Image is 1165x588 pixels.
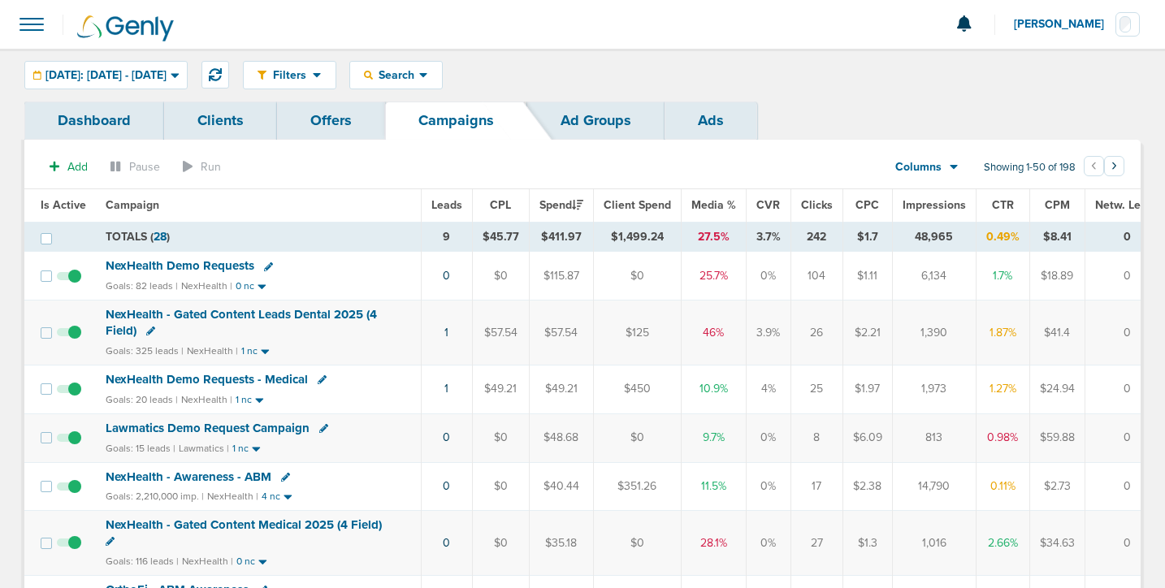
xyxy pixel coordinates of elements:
[604,198,671,212] span: Client Spend
[277,102,385,140] a: Offers
[1029,365,1085,413] td: $24.94
[164,102,277,140] a: Clients
[1014,19,1115,30] span: [PERSON_NAME]
[207,491,258,502] small: NexHealth |
[472,300,529,365] td: $57.54
[181,394,232,405] small: NexHealth |
[746,300,790,365] td: 3.9%
[106,258,254,273] span: NexHealth Demo Requests
[96,222,421,252] td: TOTALS ( )
[746,511,790,575] td: 0%
[976,413,1029,462] td: 0.98%
[182,556,233,567] small: NexHealth |
[593,413,681,462] td: $0
[472,413,529,462] td: $0
[892,462,976,511] td: 14,790
[1104,156,1124,176] button: Go to next page
[746,252,790,300] td: 0%
[842,511,892,575] td: $1.3
[1029,222,1085,252] td: $8.41
[790,252,842,300] td: 104
[681,365,746,413] td: 10.9%
[41,155,97,179] button: Add
[976,252,1029,300] td: 1.7%
[892,222,976,252] td: 48,965
[593,365,681,413] td: $450
[472,222,529,252] td: $45.77
[431,198,462,212] span: Leads
[187,345,238,357] small: NexHealth |
[236,556,255,568] small: 0 nc
[756,198,780,212] span: CVR
[106,280,178,292] small: Goals: 82 leads |
[472,511,529,575] td: $0
[236,280,254,292] small: 0 nc
[903,198,966,212] span: Impressions
[593,300,681,365] td: $125
[746,462,790,511] td: 0%
[842,222,892,252] td: $1.7
[895,159,942,175] span: Columns
[976,365,1029,413] td: 1.27%
[106,491,204,503] small: Goals: 2,210,000 imp. |
[691,198,736,212] span: Media %
[681,222,746,252] td: 27.5%
[681,511,746,575] td: 28.1%
[681,413,746,462] td: 9.7%
[443,536,450,550] a: 0
[1084,158,1124,178] ul: Pagination
[444,326,448,339] a: 1
[842,462,892,511] td: $2.38
[529,511,593,575] td: $35.18
[1095,198,1159,212] span: Netw. Leads
[106,443,175,455] small: Goals: 15 leads |
[181,280,232,292] small: NexHealth |
[593,252,681,300] td: $0
[892,365,976,413] td: 1,973
[106,307,377,338] span: NexHealth - Gated Content Leads Dental 2025 (4 Field)
[665,102,757,140] a: Ads
[842,413,892,462] td: $6.09
[490,198,511,212] span: CPL
[373,68,419,82] span: Search
[529,300,593,365] td: $57.54
[892,300,976,365] td: 1,390
[842,300,892,365] td: $2.21
[976,462,1029,511] td: 0.11%
[106,421,310,435] span: Lawmatics Demo Request Campaign
[41,198,86,212] span: Is Active
[746,413,790,462] td: 0%
[443,269,450,283] a: 0
[855,198,879,212] span: CPC
[1029,413,1085,462] td: $59.88
[266,68,313,82] span: Filters
[790,413,842,462] td: 8
[262,491,280,503] small: 4 nc
[241,345,258,357] small: 1 nc
[892,252,976,300] td: 6,134
[154,230,167,244] span: 28
[45,70,167,81] span: [DATE]: [DATE] - [DATE]
[1029,511,1085,575] td: $34.63
[421,222,472,252] td: 9
[790,222,842,252] td: 242
[892,511,976,575] td: 1,016
[106,198,159,212] span: Campaign
[236,394,252,406] small: 1 nc
[529,222,593,252] td: $411.97
[746,365,790,413] td: 4%
[106,345,184,357] small: Goals: 325 leads |
[527,102,665,140] a: Ad Groups
[77,15,174,41] img: Genly
[801,198,833,212] span: Clicks
[992,198,1014,212] span: CTR
[681,462,746,511] td: 11.5%
[106,469,271,484] span: NexHealth - Awareness - ABM
[539,198,583,212] span: Spend
[790,462,842,511] td: 17
[24,102,164,140] a: Dashboard
[529,252,593,300] td: $115.87
[106,556,179,568] small: Goals: 116 leads |
[1029,300,1085,365] td: $41.4
[984,161,1076,175] span: Showing 1-50 of 198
